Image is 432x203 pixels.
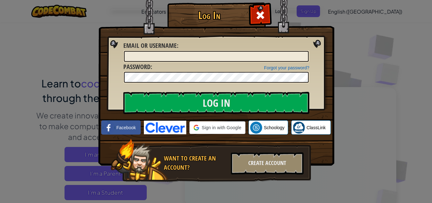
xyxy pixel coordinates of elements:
div: Create Account [231,152,304,174]
span: Schoology [264,124,284,131]
div: Sign in with Google [189,121,245,134]
span: ClassLink [306,124,326,131]
span: Email or Username [123,41,177,50]
span: Sign in with Google [202,124,241,131]
img: schoology.png [250,122,262,134]
img: facebook_small.png [103,122,115,134]
input: Log In [123,92,309,114]
span: Password [123,62,151,71]
h1: Log In [169,10,250,21]
img: clever-logo-blue.png [144,121,186,134]
label: : [123,41,178,50]
div: Want to create an account? [164,154,227,172]
a: Forgot your password? [264,65,309,70]
img: classlink-logo-small.png [293,122,305,134]
label: : [123,62,152,72]
span: Facebook [116,124,136,131]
